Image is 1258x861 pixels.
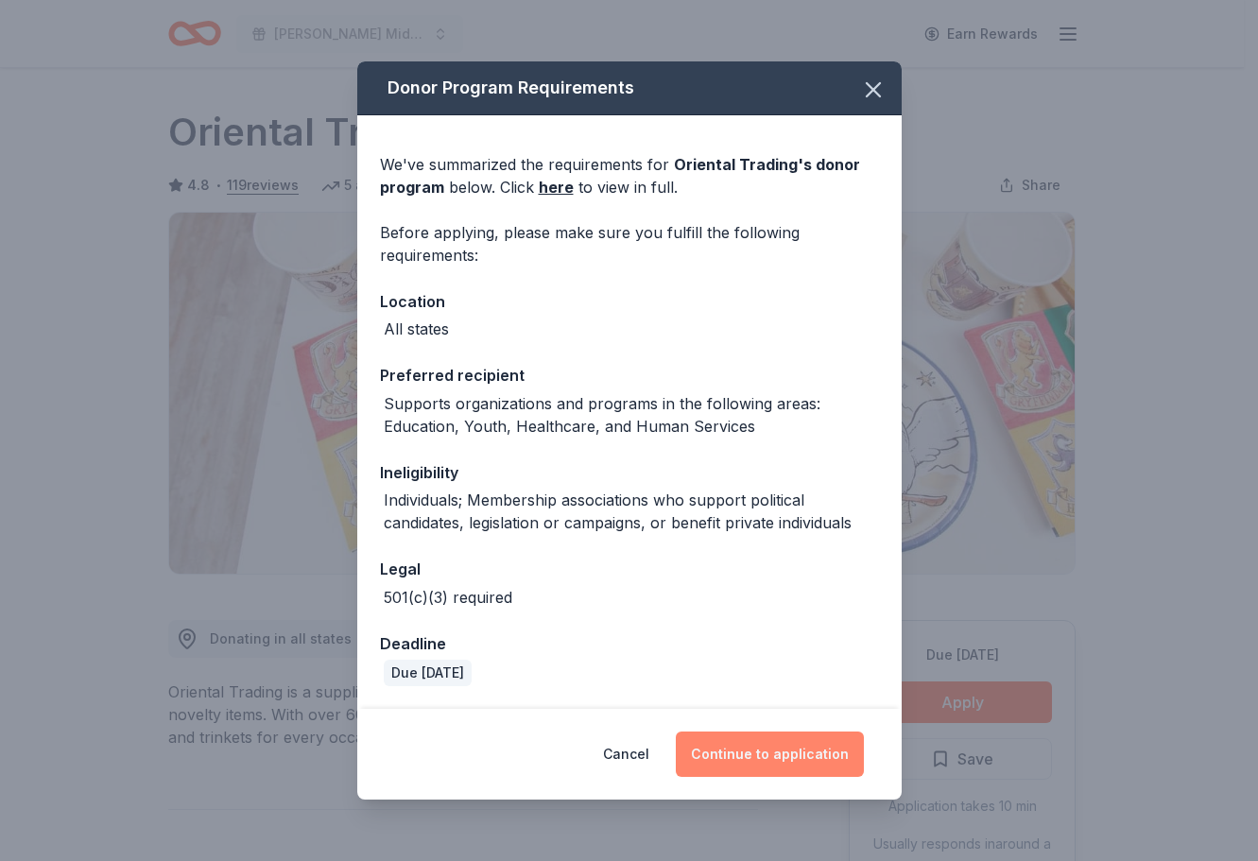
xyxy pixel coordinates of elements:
div: Supports organizations and programs in the following areas: Education, Youth, Healthcare, and Hum... [384,392,879,438]
div: Legal [380,557,879,581]
div: All states [384,318,449,340]
div: Before applying, please make sure you fulfill the following requirements: [380,221,879,267]
div: We've summarized the requirements for below. Click to view in full. [380,153,879,198]
div: 501(c)(3) required [384,586,512,609]
div: Preferred recipient [380,363,879,387]
div: Location [380,289,879,314]
div: Donor Program Requirements [357,61,902,115]
div: Individuals; Membership associations who support political candidates, legislation or campaigns, ... [384,489,879,534]
div: Due [DATE] [384,660,472,686]
a: here [539,176,574,198]
button: Cancel [603,732,649,777]
div: Ineligibility [380,460,879,485]
button: Continue to application [676,732,864,777]
div: Deadline [380,631,879,656]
